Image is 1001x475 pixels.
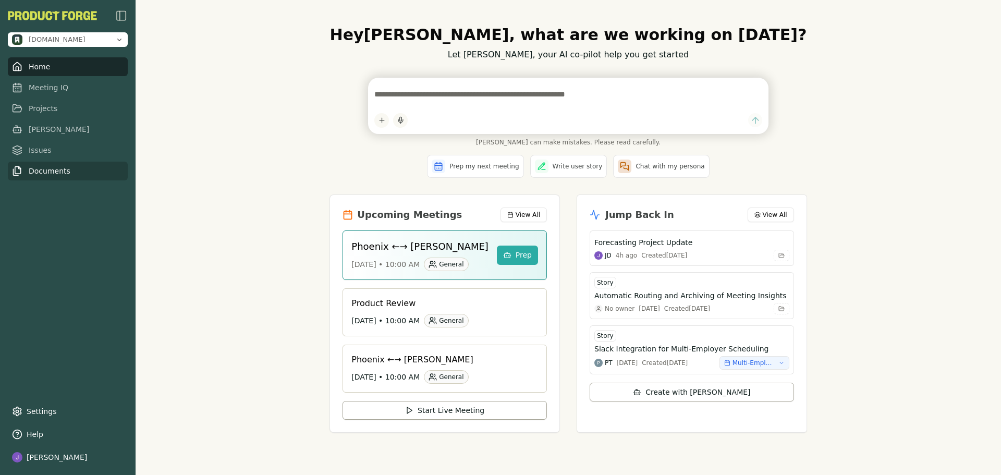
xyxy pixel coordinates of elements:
a: Phoenix ←→ [PERSON_NAME][DATE] • 10:00 AMGeneral [343,345,547,393]
button: View All [748,208,794,222]
a: Home [8,57,128,76]
a: [PERSON_NAME] [8,120,128,139]
img: profile [12,452,22,462]
h3: Slack Integration for Multi-Employer Scheduling [594,344,768,354]
a: Projects [8,99,128,118]
button: Chat with my persona [613,155,709,178]
img: Joe DeJulio [594,251,603,260]
h1: Hey [PERSON_NAME] , what are we working on [DATE]? [329,26,807,44]
button: PF-Logo [8,11,97,20]
span: Create with [PERSON_NAME] [645,387,750,397]
button: Multi-Employer Scheduling Integration [719,356,789,370]
div: Created [DATE] [642,359,688,367]
span: Multi-Employer Scheduling Integration [733,359,774,367]
span: methodic.work [29,35,86,44]
button: View All [500,208,547,222]
button: Create with [PERSON_NAME] [590,383,794,401]
span: Prep [516,250,532,261]
h3: Phoenix ←→ [PERSON_NAME] [351,354,530,366]
button: Open organization switcher [8,32,128,47]
a: Settings [8,402,128,421]
a: Product Review[DATE] • 10:00 AMGeneral [343,288,547,336]
h3: Forecasting Project Update [594,237,692,248]
button: Start Live Meeting [343,401,547,420]
div: Story [594,277,616,288]
button: [PERSON_NAME] [8,448,128,467]
h2: Upcoming Meetings [357,208,462,222]
button: Write user story [530,155,607,178]
div: [DATE] • 10:00 AM [351,258,489,271]
div: Created [DATE] [641,251,687,260]
div: [DATE] • 10:00 AM [351,370,530,384]
a: Documents [8,162,128,180]
a: Phoenix ←→ [PERSON_NAME][DATE] • 10:00 AMGeneralPrep [343,230,547,280]
button: Help [8,425,128,444]
div: [DATE] [639,305,660,313]
span: Prep my next meeting [449,162,519,170]
h3: Automatic Routing and Archiving of Meeting Insights [594,290,787,301]
button: Add content to chat [374,113,389,128]
img: sidebar [115,9,128,22]
span: JD [605,251,612,260]
span: Write user story [553,162,603,170]
span: [PERSON_NAME] can make mistakes. Please read carefully. [368,138,768,147]
div: General [424,370,468,384]
div: General [424,314,468,327]
a: Issues [8,141,128,160]
button: Send message [748,113,762,127]
h2: Jump Back In [605,208,674,222]
h3: Phoenix ←→ [PERSON_NAME] [351,239,489,253]
p: Let [PERSON_NAME], your AI co-pilot help you get started [329,48,807,61]
div: Created [DATE] [664,305,710,313]
div: General [424,258,468,271]
div: 4h ago [616,251,637,260]
div: Story [594,330,616,342]
h3: Product Review [351,297,530,310]
span: View All [516,211,540,219]
button: Prep my next meeting [427,155,523,178]
span: Chat with my persona [636,162,704,170]
div: [DATE] [617,359,638,367]
span: View All [763,211,787,219]
span: Start Live Meeting [418,405,484,416]
button: Start dictation [393,113,408,128]
span: No owner [605,305,634,313]
span: PT [605,359,613,367]
div: [DATE] • 10:00 AM [351,314,530,327]
img: methodic.work [12,34,22,45]
img: Product Forge [8,11,97,20]
button: Close Sidebar [115,9,128,22]
a: Meeting IQ [8,78,128,97]
img: Phoenix Toews [594,359,603,367]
